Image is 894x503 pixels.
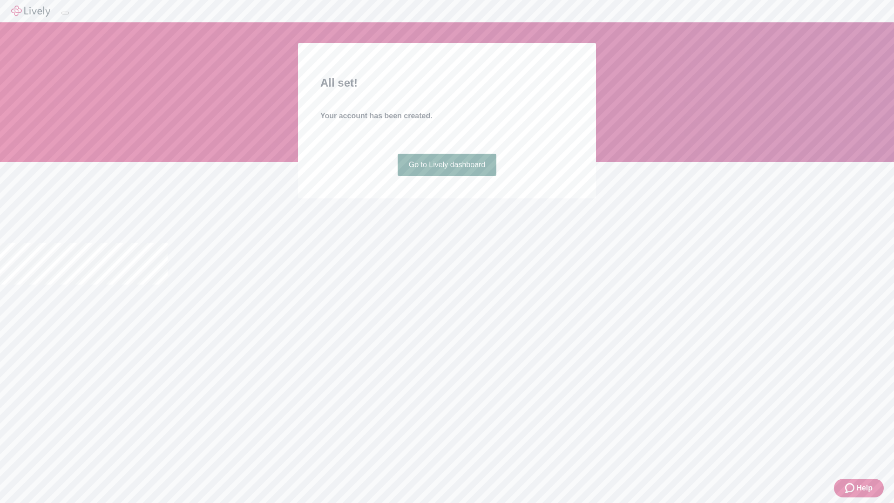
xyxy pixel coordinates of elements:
[320,75,574,91] h2: All set!
[320,110,574,122] h4: Your account has been created.
[11,6,50,17] img: Lively
[856,483,873,494] span: Help
[398,154,497,176] a: Go to Lively dashboard
[61,12,69,14] button: Log out
[845,483,856,494] svg: Zendesk support icon
[834,479,884,497] button: Zendesk support iconHelp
